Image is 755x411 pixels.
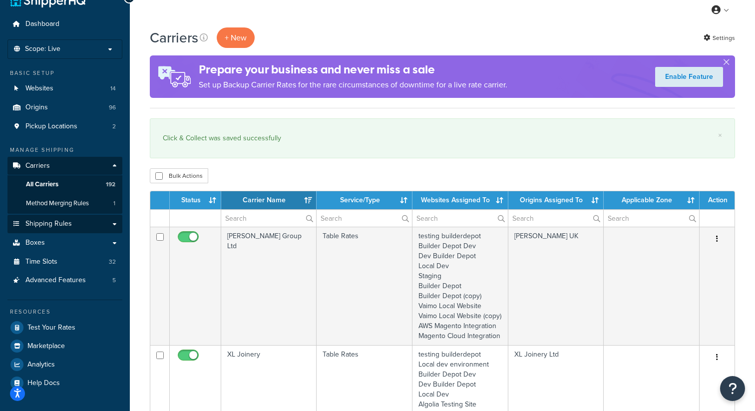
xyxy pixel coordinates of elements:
span: Method Merging Rules [26,199,89,208]
span: Test Your Rates [27,324,75,332]
input: Search [221,210,316,227]
span: Help Docs [27,379,60,388]
a: All Carriers 192 [7,175,122,194]
span: 1 [113,199,115,208]
span: Boxes [25,239,45,247]
th: Service/Type: activate to sort column ascending [317,191,412,209]
a: Enable Feature [655,67,723,87]
a: Origins 96 [7,98,122,117]
a: Boxes [7,234,122,252]
li: Carriers [7,157,122,214]
input: Search [317,210,411,227]
input: Search [508,210,604,227]
span: 5 [112,276,116,285]
span: All Carriers [26,180,58,189]
th: Applicable Zone: activate to sort column ascending [604,191,700,209]
a: Advanced Features 5 [7,271,122,290]
span: 2 [112,122,116,131]
a: Test Your Rates [7,319,122,337]
td: [PERSON_NAME] Group Ltd [221,227,317,345]
li: Time Slots [7,253,122,271]
span: 14 [110,84,116,93]
td: Table Rates [317,227,412,345]
span: Websites [25,84,53,93]
a: Analytics [7,356,122,374]
a: Carriers [7,157,122,175]
span: Pickup Locations [25,122,77,131]
td: [PERSON_NAME] UK [508,227,604,345]
a: Time Slots 32 [7,253,122,271]
input: Search [412,210,508,227]
p: Set up Backup Carrier Rates for the rare circumstances of downtime for a live rate carrier. [199,78,507,92]
div: Basic Setup [7,69,122,77]
th: Websites Assigned To: activate to sort column ascending [412,191,508,209]
li: All Carriers [7,175,122,194]
li: Pickup Locations [7,117,122,136]
span: Scope: Live [25,45,60,53]
a: Shipping Rules [7,215,122,233]
span: Carriers [25,162,50,170]
div: Click & Collect was saved successfully [163,131,722,145]
span: Shipping Rules [25,220,72,228]
input: Search [604,210,699,227]
span: 96 [109,103,116,112]
span: Analytics [27,361,55,369]
span: Origins [25,103,48,112]
td: testing builderdepot Builder Depot Dev Dev Builder Depot Local Dev Staging Builder Depot Builder ... [412,227,508,345]
img: ad-rules-rateshop-fe6ec290ccb7230408bd80ed9643f0289d75e0ffd9eb532fc0e269fcd187b520.png [150,55,199,98]
div: Manage Shipping [7,146,122,154]
div: Resources [7,308,122,316]
span: 192 [106,180,115,189]
a: Settings [704,31,735,45]
th: Action [700,191,735,209]
a: Marketplace [7,337,122,355]
span: Dashboard [25,20,59,28]
th: Carrier Name: activate to sort column ascending [221,191,317,209]
span: Advanced Features [25,276,86,285]
th: Origins Assigned To: activate to sort column ascending [508,191,604,209]
button: + New [217,27,255,48]
h4: Prepare your business and never miss a sale [199,61,507,78]
button: Open Resource Center [720,376,745,401]
h1: Carriers [150,28,198,47]
li: Origins [7,98,122,117]
span: 32 [109,258,116,266]
th: Status: activate to sort column ascending [170,191,221,209]
button: Bulk Actions [150,168,208,183]
a: Websites 14 [7,79,122,98]
a: Dashboard [7,15,122,33]
a: Method Merging Rules 1 [7,194,122,213]
li: Method Merging Rules [7,194,122,213]
a: Pickup Locations 2 [7,117,122,136]
a: × [718,131,722,139]
li: Advanced Features [7,271,122,290]
span: Time Slots [25,258,57,266]
a: Help Docs [7,374,122,392]
li: Websites [7,79,122,98]
span: Marketplace [27,342,65,351]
